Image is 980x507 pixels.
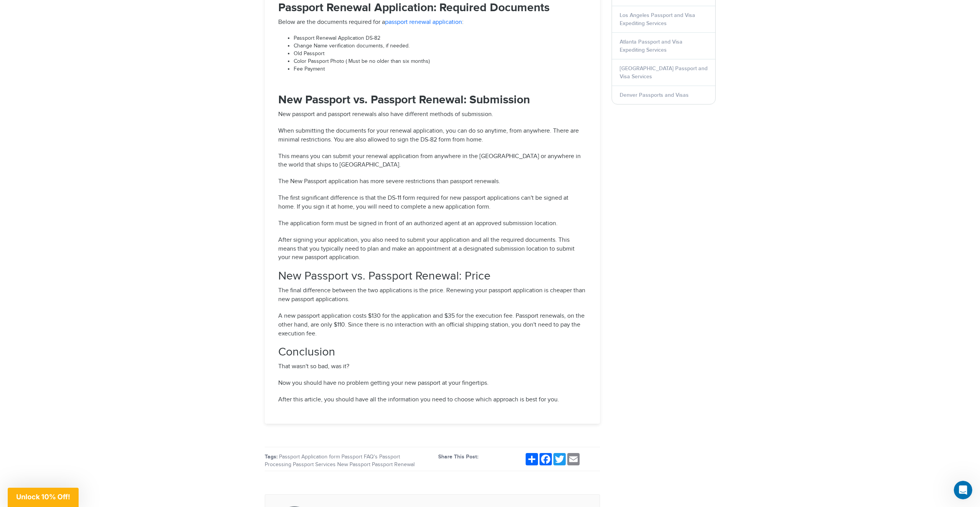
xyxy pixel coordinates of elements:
p: The New Passport application has more severe restrictions than passport renewals. [278,177,587,186]
p: Now you should have no problem getting your new passport at your fingertips. [278,379,587,388]
iframe: Intercom live chat [954,481,972,499]
a: Denver Passports and Visas [620,92,689,98]
li: Passport Renewal Application DS-82 [294,35,587,42]
strong: Share This Post: [438,453,478,460]
h2: New Passport vs. Passport Renewal: Price [278,270,587,283]
p: That wasn't so bad, was it? [278,362,587,371]
a: Twitter [553,453,566,465]
p: The final difference between the two applications is the price. Renewing your passport applicatio... [278,286,587,304]
a: Passport Processing [265,454,400,468]
a: Passport Renewal [372,462,415,468]
p: A new passport application costs $130 for the application and $35 for the execution fee. Passport... [278,312,587,339]
a: Passport Application form [279,454,340,460]
a: passport renewal application [385,19,462,26]
h2: Conclusion [278,346,587,359]
div: Unlock 10% Off! [8,488,79,507]
p: After signing your application, you also need to submit your application and all the required doc... [278,236,587,263]
a: New Passport [337,462,370,468]
a: Facebook [539,453,553,465]
li: Color Passport Photo ( Must be no older than six months) [294,58,587,66]
li: Old Passport [294,50,587,58]
a: Passport FAQ's [341,454,378,460]
li: Change Name verification documents, if needed. [294,42,587,50]
strong: Passport Renewal Application: Required Documents [278,1,550,15]
a: Share [525,453,539,465]
a: Los Angeles Passport and Visa Expediting Services [620,12,695,27]
p: When submitting the documents for your renewal application, you can do so anytime, from anywhere.... [278,127,587,145]
span: Unlock 10% Off! [16,493,70,501]
a: Passport Services [293,462,336,468]
p: New passport and passport renewals also have different methods of submission. [278,110,587,119]
strong: Tags: [265,453,277,460]
a: Atlanta Passport and Visa Expediting Services [620,39,682,53]
p: The application form must be signed in front of an authorized agent at an approved submission loc... [278,219,587,228]
li: Fee Payment [294,66,587,73]
a: Email [566,453,580,465]
p: After this article, you should have all the information you need to choose which approach is best... [278,396,587,404]
a: [GEOGRAPHIC_DATA] Passport and Visa Services [620,65,708,80]
p: Below are the documents required for a : [278,18,587,27]
p: The first significant difference is that the DS-11 form required for new passport applications ca... [278,194,587,212]
p: This means you can submit your renewal application from anywhere in the [GEOGRAPHIC_DATA] or anyw... [278,152,587,170]
strong: New Passport vs. Passport Renewal: Submission [278,93,530,107]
